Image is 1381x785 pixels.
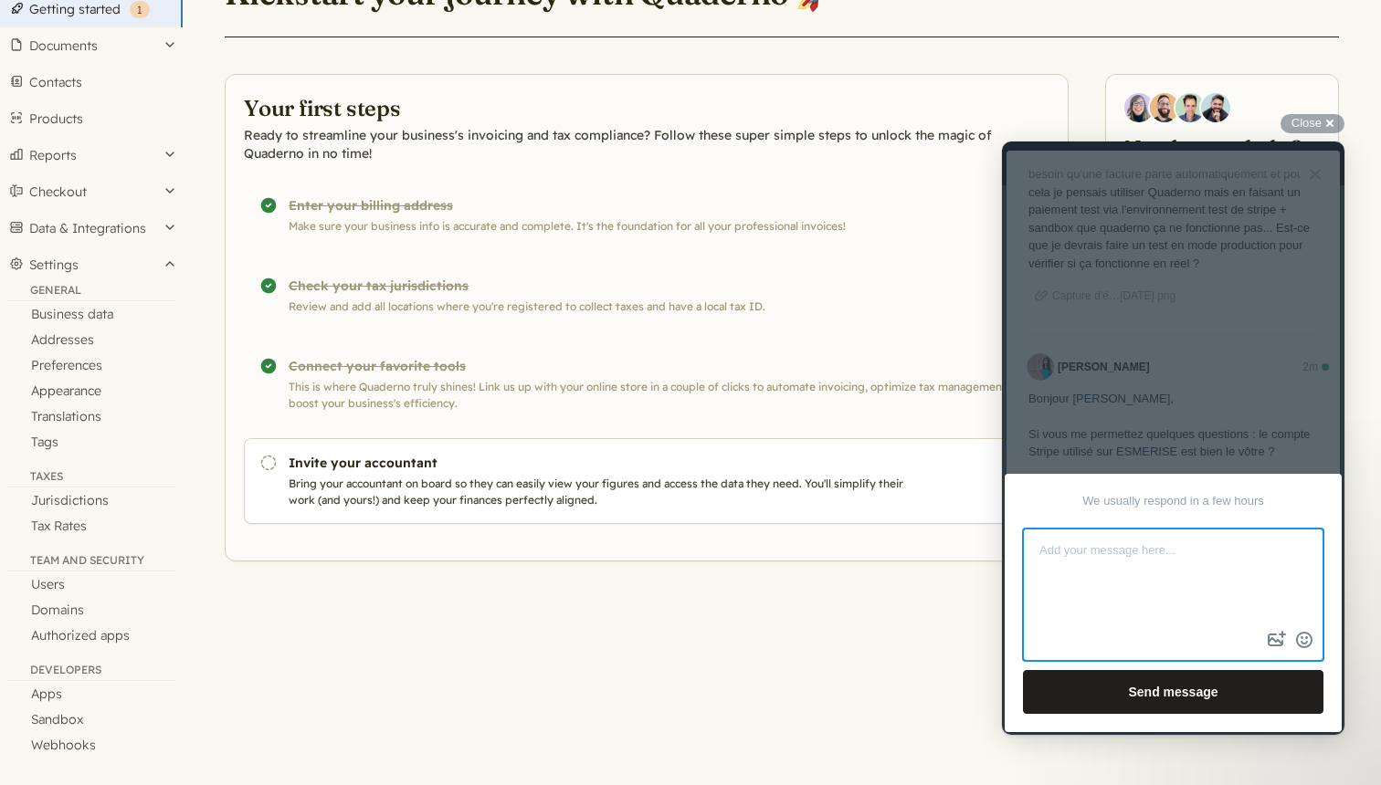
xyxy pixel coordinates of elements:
div: Developers [7,663,175,681]
div: General [7,283,175,301]
div: Team and security [7,553,175,571]
h3: Invite your accountant [289,454,912,472]
img: Javier Rubio, DevRel at Quaderno [1201,93,1230,122]
a: Invite your accountant Bring your accountant on board so they can easily view your figures and ac... [244,438,1049,524]
button: Close [1281,114,1344,133]
span: 1 [137,3,142,16]
span: Close [1291,116,1322,130]
div: Taxes [7,469,175,487]
h2: Your first steps [244,93,1049,122]
img: Jairo Fumero, Account Executive at Quaderno [1150,93,1179,122]
img: Diana Carrasco, Account Executive at Quaderno [1124,93,1154,122]
p: Bring your accountant on board so they can easily view your figures and access the data they need... [289,476,912,508]
iframe: Help Scout Beacon - Live Chat, Contact Form, and Knowledge Base [1002,141,1344,735]
img: Ivo Oltmans, Business Developer at Quaderno [1175,93,1205,122]
p: Ready to streamline your business's invoicing and tax compliance? Follow these super simple steps... [244,126,1049,162]
h2: Need setup help? [1124,133,1320,162]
